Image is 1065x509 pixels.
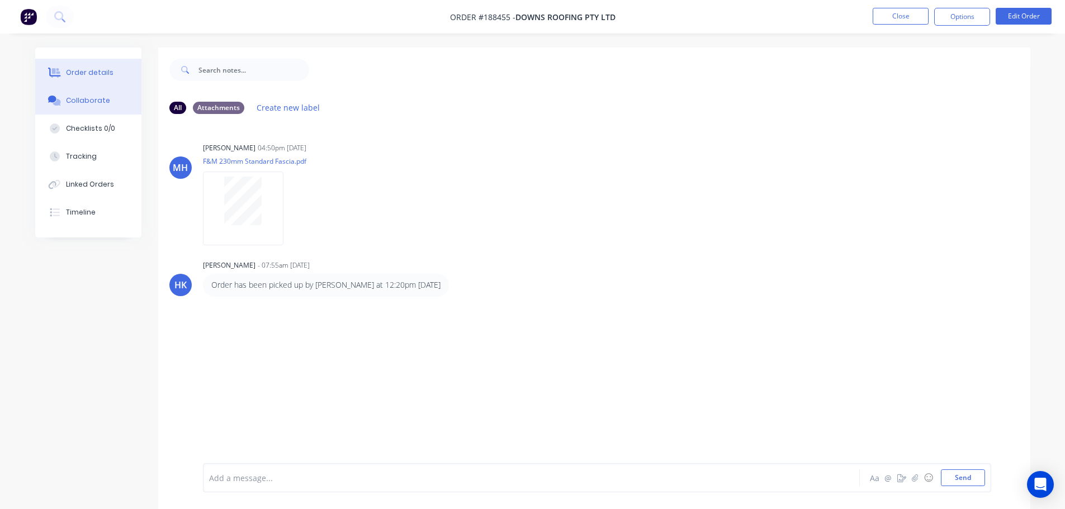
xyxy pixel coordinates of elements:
[1027,471,1054,498] div: Open Intercom Messenger
[35,115,141,142] button: Checklists 0/0
[203,143,255,153] div: [PERSON_NAME]
[35,59,141,87] button: Order details
[35,170,141,198] button: Linked Orders
[20,8,37,25] img: Factory
[996,8,1052,25] button: Edit Order
[35,87,141,115] button: Collaborate
[873,8,929,25] button: Close
[66,123,115,134] div: Checklists 0/0
[934,8,990,26] button: Options
[169,102,186,114] div: All
[173,161,188,174] div: MH
[515,12,616,22] span: DOWNS ROOFING PTY LTD
[174,278,187,292] div: HK
[66,96,110,106] div: Collaborate
[258,143,306,153] div: 04:50pm [DATE]
[251,100,326,115] button: Create new label
[66,179,114,189] div: Linked Orders
[66,68,113,78] div: Order details
[882,471,895,484] button: @
[66,151,97,161] div: Tracking
[35,142,141,170] button: Tracking
[941,469,985,486] button: Send
[258,260,310,270] div: - 07:55am [DATE]
[203,156,306,166] p: F&M 230mm Standard Fascia.pdf
[922,471,935,484] button: ☺
[868,471,882,484] button: Aa
[203,260,255,270] div: [PERSON_NAME]
[211,279,441,291] p: Order has been picked up by [PERSON_NAME] at 12:20pm [DATE]
[450,12,515,22] span: Order #188455 -
[35,198,141,226] button: Timeline
[198,59,309,81] input: Search notes...
[193,102,244,114] div: Attachments
[66,207,96,217] div: Timeline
